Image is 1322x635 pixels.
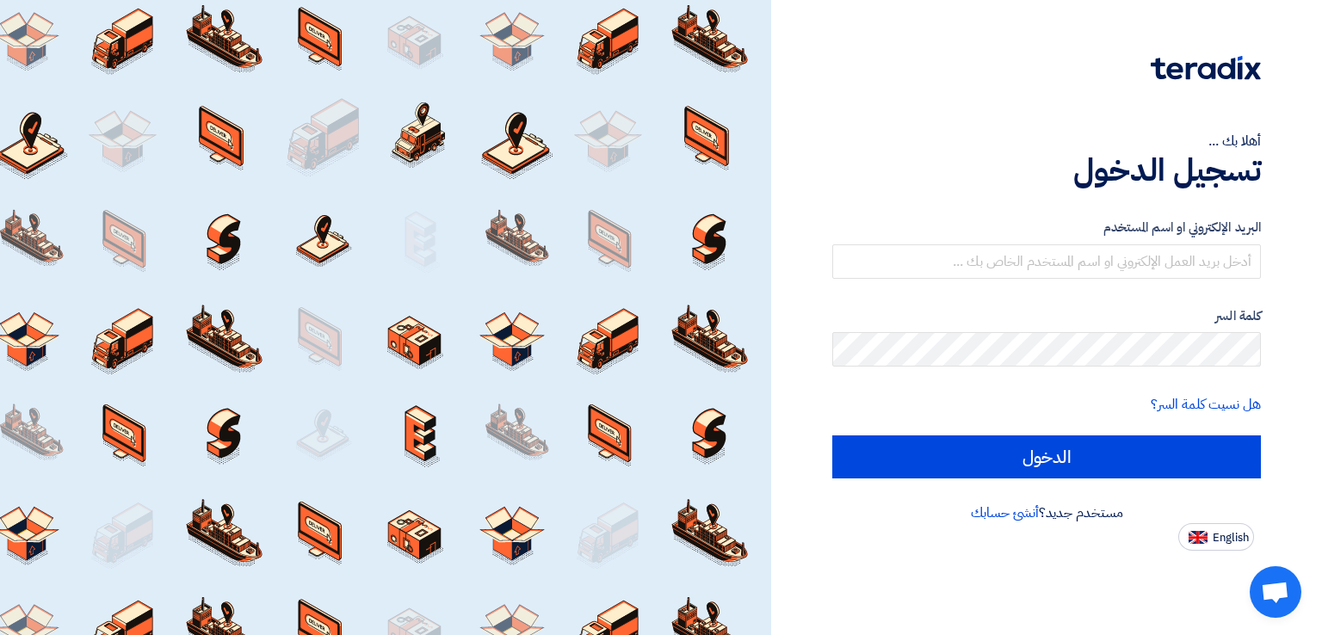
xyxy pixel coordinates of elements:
img: Teradix logo [1151,56,1261,80]
label: كلمة السر [832,306,1261,326]
a: هل نسيت كلمة السر؟ [1151,394,1261,415]
a: Open chat [1250,566,1301,618]
input: أدخل بريد العمل الإلكتروني او اسم المستخدم الخاص بك ... [832,244,1261,279]
img: en-US.png [1189,531,1208,544]
input: الدخول [832,435,1261,478]
a: أنشئ حسابك [971,502,1039,523]
div: مستخدم جديد؟ [832,502,1261,523]
div: أهلا بك ... [832,131,1261,151]
label: البريد الإلكتروني او اسم المستخدم [832,218,1261,237]
h1: تسجيل الدخول [832,151,1261,189]
span: English [1213,532,1249,544]
button: English [1178,523,1254,551]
